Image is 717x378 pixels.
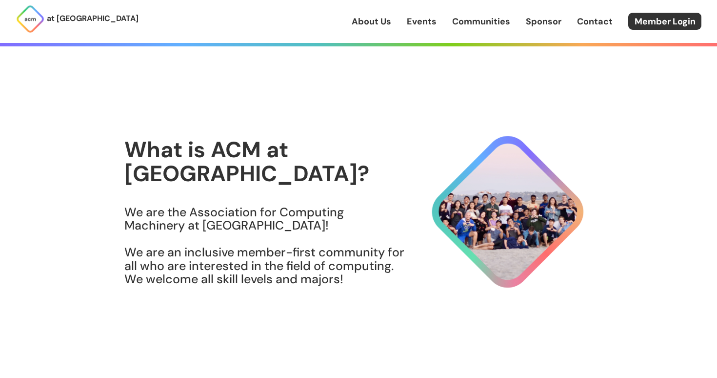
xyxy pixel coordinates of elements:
[405,127,593,297] img: About Hero Image
[407,15,437,28] a: Events
[124,206,405,286] h3: We are the Association for Computing Machinery at [GEOGRAPHIC_DATA]! We are an inclusive member-f...
[628,13,701,30] a: Member Login
[452,15,510,28] a: Communities
[16,4,45,34] img: ACM Logo
[526,15,561,28] a: Sponsor
[577,15,613,28] a: Contact
[16,4,139,34] a: at [GEOGRAPHIC_DATA]
[352,15,391,28] a: About Us
[47,12,139,25] p: at [GEOGRAPHIC_DATA]
[124,138,405,186] h1: What is ACM at [GEOGRAPHIC_DATA]?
